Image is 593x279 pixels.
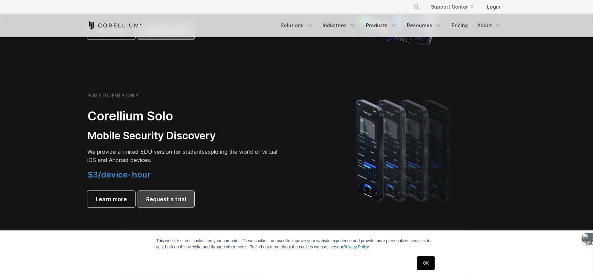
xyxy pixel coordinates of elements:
div: Navigation Menu [405,1,506,13]
a: OK [417,256,435,270]
a: Resources [403,19,446,32]
h6: FOR STUDENTS ONLY [87,93,139,99]
p: exploring the world of virtual iOS and Android devices. [87,148,280,164]
a: Learn more [87,191,135,207]
a: Products [362,19,401,32]
a: Privacy Policy. [343,245,370,249]
a: Request a trial [138,191,194,207]
span: Request a trial [146,195,186,203]
a: Industries [319,19,360,32]
div: Navigation Menu [277,19,506,32]
p: This website stores cookies on your computer. These cookies are used to improve your website expe... [156,238,437,250]
a: Solutions [277,19,317,32]
span: We provide a limited EDU version for students [87,148,205,155]
button: Search [410,1,423,13]
h2: Corellium Solo [87,108,280,124]
a: About [473,19,506,32]
span: Learn more [96,195,127,203]
a: Pricing [448,19,472,32]
a: Login [482,1,506,13]
a: Support Center [425,1,479,13]
a: Corellium Home [87,21,142,30]
h3: Mobile Security Discovery [87,129,280,142]
img: A lineup of four iPhone models becoming more gradient and blurred [342,90,467,210]
span: $3/device-hour [87,170,151,180]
